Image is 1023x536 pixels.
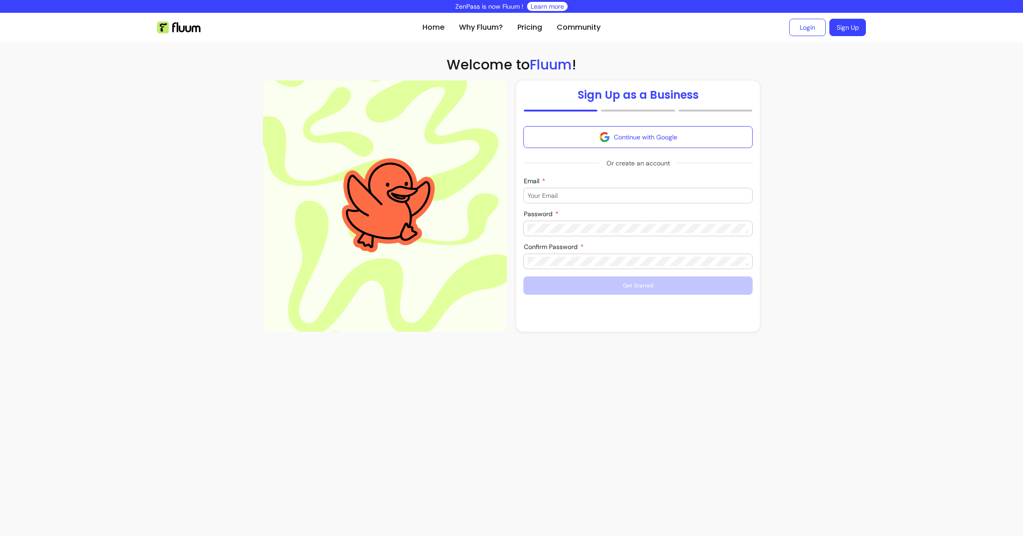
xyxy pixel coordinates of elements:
img: Aesthetic image [330,149,440,263]
img: Fluum Logo [157,21,200,33]
a: Why Fluum? [459,22,503,33]
span: Fluum [530,55,572,74]
p: ZenPass is now Fluum ! [455,2,523,11]
a: Learn more [531,2,564,11]
span: Confirm Password [524,243,580,251]
h1: Sign Up as a Business [578,88,699,102]
input: Password [527,224,749,233]
img: avatar [599,132,610,143]
a: Login [789,19,826,36]
span: Or create an account [599,155,677,171]
button: Continue with Google [523,126,753,148]
a: Sign Up [829,19,866,36]
span: Email [524,177,541,185]
input: Confirm Password [527,257,749,266]
a: Pricing [517,22,542,33]
span: Password [524,210,554,218]
a: Home [422,22,444,33]
input: Email [527,191,749,200]
a: Community [557,22,601,33]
